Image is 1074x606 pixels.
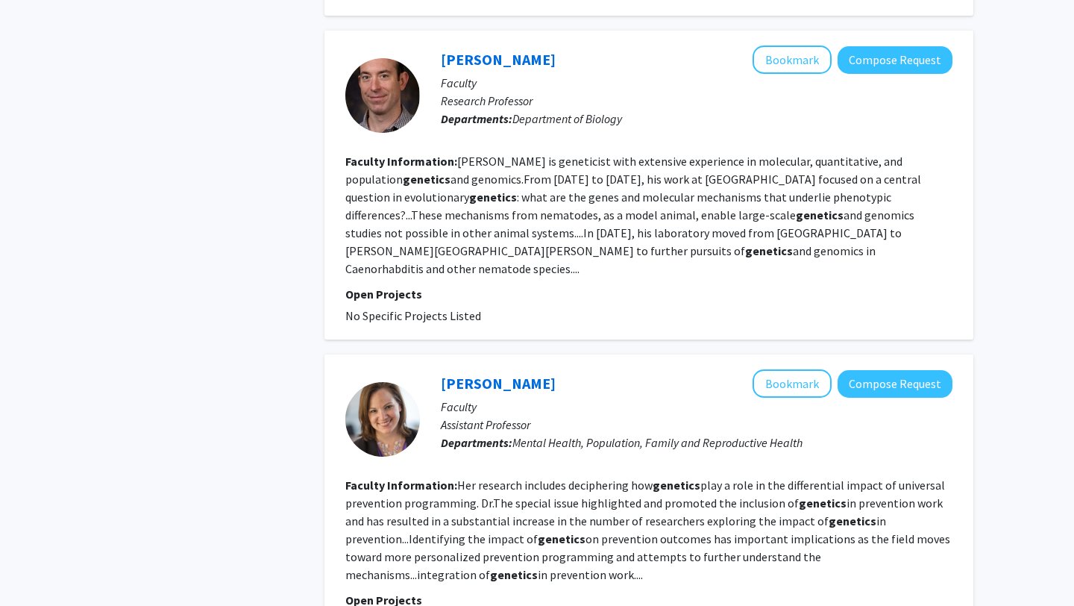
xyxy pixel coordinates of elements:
p: Open Projects [345,285,952,303]
a: [PERSON_NAME] [441,50,556,69]
b: Departments: [441,435,512,450]
b: genetics [829,513,876,528]
span: Mental Health, Population, Family and Reproductive Health [512,435,803,450]
button: Compose Request to Rashelle Musci [838,370,952,398]
button: Compose Request to Erik Andersen [838,46,952,74]
b: Faculty Information: [345,478,457,493]
b: genetics [469,190,517,204]
a: [PERSON_NAME] [441,374,556,393]
fg-read-more: [PERSON_NAME] is geneticist with extensive experience in molecular, quantitative, and population ... [345,154,921,276]
span: Department of Biology [512,111,622,126]
b: genetics [490,567,538,582]
b: genetics [653,478,700,493]
p: Faculty [441,74,952,92]
b: genetics [538,531,585,546]
b: Departments: [441,111,512,126]
button: Add Erik Andersen to Bookmarks [753,46,832,74]
b: genetics [745,243,793,258]
p: Assistant Professor [441,416,952,434]
b: genetics [799,496,847,510]
b: genetics [403,172,450,187]
span: No Specific Projects Listed [345,308,481,323]
button: Add Rashelle Musci to Bookmarks [753,369,832,398]
p: Research Professor [441,92,952,110]
b: Faculty Information: [345,154,457,169]
p: Faculty [441,398,952,416]
b: genetics [796,207,844,222]
fg-read-more: Her research includes deciphering how play a role in the differential impact of universal prevent... [345,478,950,582]
iframe: Chat [11,539,63,595]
